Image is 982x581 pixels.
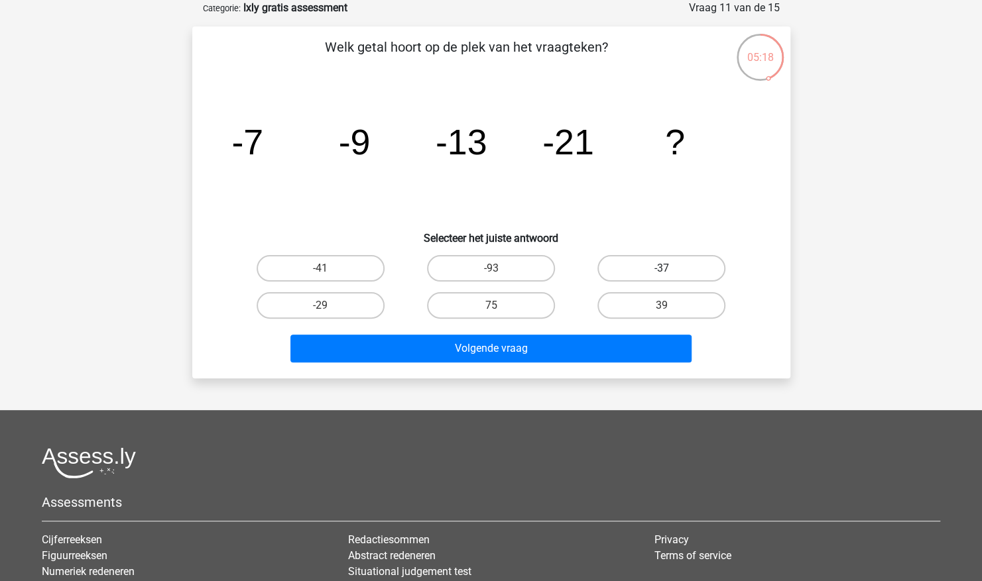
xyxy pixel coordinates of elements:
tspan: ? [665,122,685,162]
a: Situational judgement test [348,565,471,578]
a: Figuurreeksen [42,549,107,562]
label: 75 [427,292,555,319]
label: -93 [427,255,555,282]
a: Privacy [654,533,688,546]
label: -41 [257,255,385,282]
small: Categorie: [203,3,241,13]
a: Redactiesommen [348,533,430,546]
tspan: -13 [435,122,487,162]
a: Terms of service [654,549,731,562]
label: -29 [257,292,385,319]
tspan: -21 [542,122,594,162]
a: Cijferreeksen [42,533,102,546]
a: Abstract redeneren [348,549,436,562]
button: Volgende vraag [290,335,692,362]
label: 39 [597,292,725,319]
strong: Ixly gratis assessment [243,1,347,14]
tspan: -7 [231,122,263,162]
img: Assessly logo [42,447,136,478]
h6: Selecteer het juiste antwoord [214,221,769,244]
p: Welk getal hoort op de plek van het vraagteken? [214,37,719,77]
div: 05:18 [735,32,785,66]
h5: Assessments [42,494,940,510]
label: -37 [597,255,725,282]
a: Numeriek redeneren [42,565,135,578]
tspan: -9 [338,122,370,162]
